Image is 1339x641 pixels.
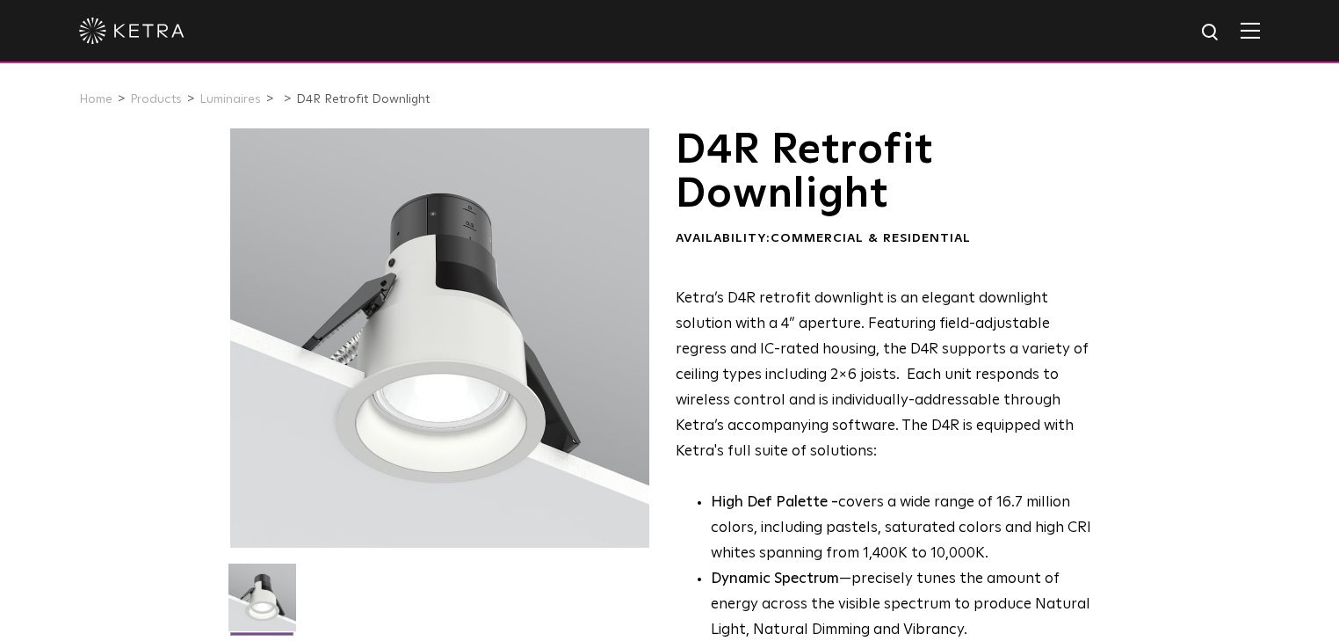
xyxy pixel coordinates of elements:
a: D4R Retrofit Downlight [296,93,430,106]
strong: Dynamic Spectrum [711,572,839,586]
img: search icon [1200,22,1222,44]
strong: High Def Palette - [711,495,838,510]
h1: D4R Retrofit Downlight [676,128,1104,217]
p: covers a wide range of 16.7 million colors, including pastels, saturated colors and high CRI whit... [711,491,1104,567]
img: Hamburger%20Nav.svg [1241,22,1260,39]
div: Availability: [676,230,1104,248]
p: Ketra’s D4R retrofit downlight is an elegant downlight solution with a 4” aperture. Featuring fie... [676,287,1104,464]
span: Commercial & Residential [771,232,971,244]
a: Luminaires [199,93,261,106]
img: ketra-logo-2019-white [79,18,185,44]
a: Home [79,93,112,106]
a: Products [130,93,182,106]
